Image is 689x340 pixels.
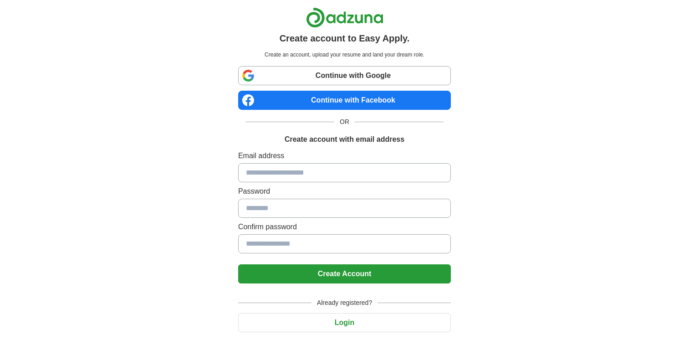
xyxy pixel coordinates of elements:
[238,222,451,232] label: Confirm password
[238,91,451,110] a: Continue with Facebook
[311,298,378,308] span: Already registered?
[238,319,451,326] a: Login
[238,264,451,283] button: Create Account
[238,150,451,161] label: Email address
[238,313,451,332] button: Login
[240,51,449,59] p: Create an account, upload your resume and land your dream role.
[238,66,451,85] a: Continue with Google
[285,134,404,145] h1: Create account with email address
[238,186,451,197] label: Password
[280,31,410,45] h1: Create account to Easy Apply.
[334,117,355,127] span: OR
[306,7,383,28] img: Adzuna logo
